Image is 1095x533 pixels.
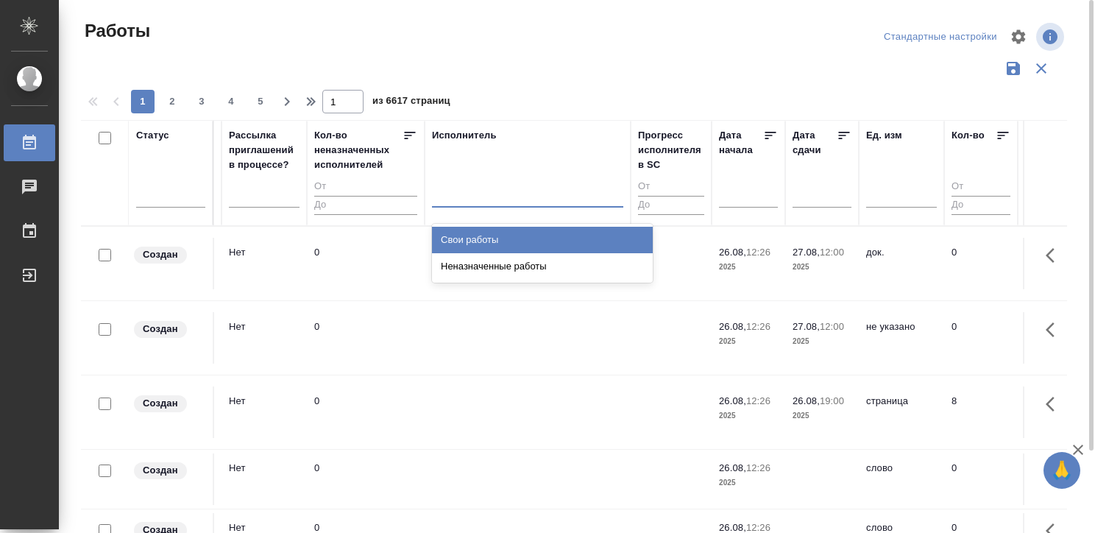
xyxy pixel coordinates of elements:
[746,522,770,533] p: 12:26
[859,312,944,364] td: не указано
[746,321,770,332] p: 12:26
[314,196,417,214] input: До
[820,321,844,332] p: 12:00
[719,476,778,490] p: 2025
[143,463,178,478] p: Создан
[132,320,205,339] div: Заказ еще не согласован с клиентом, искать исполнителей рано
[793,409,851,423] p: 2025
[1027,54,1055,82] button: Сбросить фильтры
[1043,452,1080,489] button: 🙏
[820,395,844,406] p: 19:00
[719,260,778,275] p: 2025
[793,260,851,275] p: 2025
[229,128,300,172] div: Рассылка приглашений в процессе?
[719,522,746,533] p: 26.08,
[793,321,820,332] p: 27.08,
[190,94,213,109] span: 3
[1037,312,1072,347] button: Здесь прячутся важные кнопки
[1001,19,1036,54] span: Настроить таблицу
[314,128,403,172] div: Кол-во неназначенных исполнителей
[143,247,178,262] p: Создан
[638,178,704,197] input: От
[638,128,704,172] div: Прогресс исполнителя в SC
[952,178,1010,197] input: От
[859,238,944,289] td: док.
[1036,23,1067,51] span: Посмотреть информацию
[372,92,450,113] span: из 6617 страниц
[719,128,763,158] div: Дата начала
[160,94,184,109] span: 2
[81,19,150,43] span: Работы
[160,90,184,113] button: 2
[793,128,837,158] div: Дата сдачи
[307,238,425,289] td: 0
[143,322,178,336] p: Создан
[746,462,770,473] p: 12:26
[944,453,1018,505] td: 0
[719,334,778,349] p: 2025
[1037,386,1072,422] button: Здесь прячутся важные кнопки
[793,334,851,349] p: 2025
[719,321,746,332] p: 26.08,
[222,238,307,289] td: Нет
[746,247,770,258] p: 12:26
[952,196,1010,214] input: До
[249,94,272,109] span: 5
[1018,238,1091,289] td: 0
[952,128,985,143] div: Кол-во
[719,395,746,406] p: 26.08,
[944,312,1018,364] td: 0
[222,312,307,364] td: Нет
[944,386,1018,438] td: 8
[820,247,844,258] p: 12:00
[219,90,243,113] button: 4
[432,227,653,253] div: Свои работы
[222,386,307,438] td: Нет
[880,26,1001,49] div: split button
[793,247,820,258] p: 27.08,
[866,128,902,143] div: Ед. изм
[719,409,778,423] p: 2025
[859,453,944,505] td: слово
[1037,453,1072,489] button: Здесь прячутся важные кнопки
[719,462,746,473] p: 26.08,
[719,247,746,258] p: 26.08,
[132,245,205,265] div: Заказ еще не согласован с клиентом, искать исполнителей рано
[249,90,272,113] button: 5
[1018,312,1091,364] td: 0
[638,196,704,214] input: До
[859,386,944,438] td: страница
[307,312,425,364] td: 0
[307,453,425,505] td: 0
[136,128,169,143] div: Статус
[132,461,205,481] div: Заказ еще не согласован с клиентом, искать исполнителей рано
[999,54,1027,82] button: Сохранить фильтры
[132,394,205,414] div: Заказ еще не согласован с клиентом, искать исполнителей рано
[1018,453,1091,505] td: 0
[190,90,213,113] button: 3
[314,178,417,197] input: От
[1037,238,1072,273] button: Здесь прячутся важные кнопки
[432,128,497,143] div: Исполнитель
[432,253,653,280] div: Неназначенные работы
[219,94,243,109] span: 4
[143,396,178,411] p: Создан
[1018,386,1091,438] td: 0
[944,238,1018,289] td: 0
[746,395,770,406] p: 12:26
[793,395,820,406] p: 26.08,
[1049,455,1074,486] span: 🙏
[222,453,307,505] td: Нет
[307,386,425,438] td: 0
